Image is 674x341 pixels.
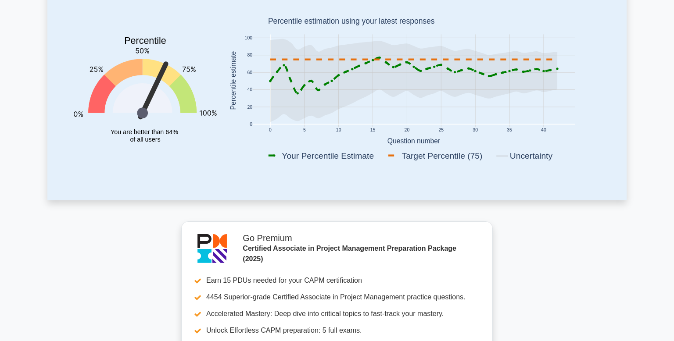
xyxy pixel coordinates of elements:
text: 25 [438,128,444,133]
tspan: of all users [130,136,160,143]
text: 40 [541,128,546,133]
text: Question number [387,137,441,145]
text: Percentile estimate [229,51,237,110]
tspan: You are better than 64% [111,128,178,135]
text: 20 [247,105,252,110]
text: 40 [247,88,252,92]
text: Percentile estimation using your latest responses [268,17,435,26]
text: Percentile [124,36,166,46]
text: 100 [245,36,253,40]
text: 30 [473,128,478,133]
text: 20 [405,128,410,133]
text: 5 [303,128,306,133]
text: 35 [507,128,512,133]
text: 60 [247,70,252,75]
text: 10 [336,128,341,133]
text: 15 [370,128,376,133]
text: 0 [250,122,252,127]
text: 0 [269,128,272,133]
text: 80 [247,53,252,58]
